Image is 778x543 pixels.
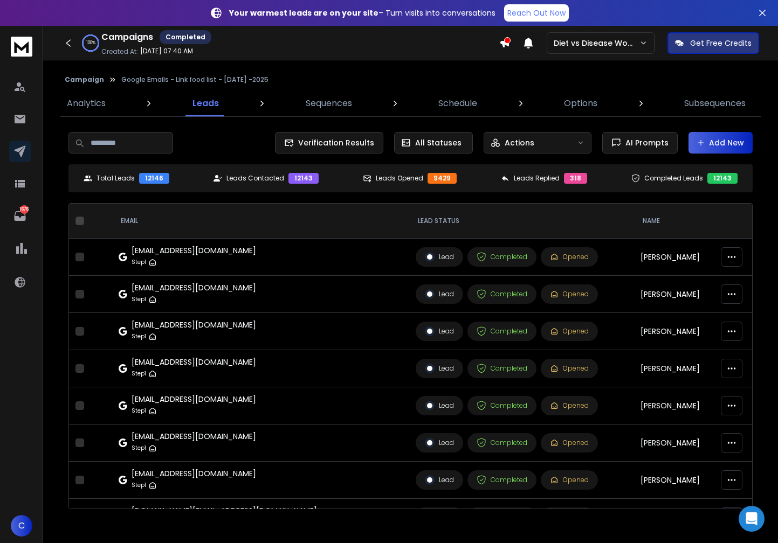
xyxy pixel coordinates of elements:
p: All Statuses [415,137,462,148]
div: 318 [564,173,587,184]
div: 12143 [288,173,319,184]
div: 12143 [707,173,738,184]
div: [EMAIL_ADDRESS][DOMAIN_NAME] [132,282,256,293]
button: C [11,515,32,537]
div: Lead [425,364,454,373]
div: Completed [477,438,527,448]
p: Diet vs Disease Workspace [554,38,639,48]
div: Opened [550,290,589,298]
strong: Your warmest leads are on your site [229,8,378,18]
p: Leads [192,97,219,110]
p: Leads Contacted [226,174,284,183]
th: EMAIL [112,204,410,239]
button: Add New [689,132,753,154]
div: Lead [425,252,454,262]
div: Opened [550,327,589,336]
div: [EMAIL_ADDRESS][DOMAIN_NAME] [132,431,256,442]
a: Analytics [60,90,112,116]
div: Completed [477,364,527,373]
p: 100 % [86,40,95,46]
div: [EMAIL_ADDRESS][DOMAIN_NAME] [132,245,256,256]
div: Completed [477,252,527,262]
p: Total Leads [97,174,135,183]
p: Subsequences [684,97,746,110]
p: Step 1 [132,480,146,491]
div: 12146 [139,173,169,184]
p: Actions [505,137,534,148]
button: AI Prompts [602,132,678,154]
div: [EMAIL_ADDRESS][DOMAIN_NAME] [132,357,256,367]
td: - [634,499,714,536]
td: [PERSON_NAME] [634,276,714,313]
a: Leads [186,90,225,116]
div: [EMAIL_ADDRESS][DOMAIN_NAME] [132,394,256,405]
div: Lead [425,401,454,410]
a: 1676 [9,205,31,227]
td: [PERSON_NAME] [634,350,714,387]
p: Leads Opened [376,174,423,183]
img: logo [11,37,32,57]
button: Get Free Credits [667,32,759,54]
p: Step 1 [132,331,146,342]
span: AI Prompts [621,137,669,148]
div: [EMAIL_ADDRESS][DOMAIN_NAME] [132,319,256,330]
div: Opened [550,476,589,484]
p: Reach Out Now [507,8,566,18]
td: [PERSON_NAME] [634,239,714,276]
td: [PERSON_NAME] [634,424,714,462]
p: Step 1 [132,406,146,416]
p: Schedule [438,97,477,110]
p: Created At: [101,47,138,56]
div: [DOMAIN_NAME][EMAIL_ADDRESS][DOMAIN_NAME] [132,505,317,516]
div: Lead [425,475,454,485]
div: Opened [550,438,589,447]
button: Campaign [65,75,104,84]
p: Step 1 [132,294,146,305]
div: [EMAIL_ADDRESS][DOMAIN_NAME] [132,468,256,479]
a: Options [557,90,604,116]
p: Completed Leads [644,174,703,183]
a: Reach Out Now [504,4,569,22]
td: [PERSON_NAME] [634,462,714,499]
p: – Turn visits into conversations [229,8,495,18]
a: Subsequences [678,90,752,116]
div: Opened [550,401,589,410]
div: Completed [477,289,527,299]
p: Leads Replied [514,174,560,183]
div: Completed [160,30,211,44]
h1: Campaigns [101,31,153,44]
div: 9429 [428,173,457,184]
p: [DATE] 07:40 AM [140,47,193,55]
p: Step 1 [132,443,146,454]
div: Completed [477,326,527,336]
div: Completed [477,475,527,485]
p: Options [564,97,597,110]
p: 1676 [20,205,29,214]
p: Analytics [67,97,106,110]
p: Sequences [306,97,352,110]
th: NAME [634,204,714,239]
a: Sequences [299,90,359,116]
td: [PERSON_NAME] [634,387,714,424]
div: Lead [425,438,454,448]
a: Schedule [432,90,484,116]
button: Verification Results [275,132,383,154]
div: Opened [550,253,589,261]
div: Opened [550,364,589,373]
div: Lead [425,289,454,299]
td: [PERSON_NAME] [634,313,714,350]
p: Step 1 [132,257,146,268]
div: Completed [477,401,527,410]
th: LEAD STATUS [409,204,634,239]
p: Step 1 [132,368,146,379]
span: Verification Results [294,137,374,148]
div: Open Intercom Messenger [739,506,765,532]
p: Get Free Credits [690,38,752,48]
p: Google Emails - Link food list - [DATE] -2025 [121,75,268,84]
div: Lead [425,326,454,336]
